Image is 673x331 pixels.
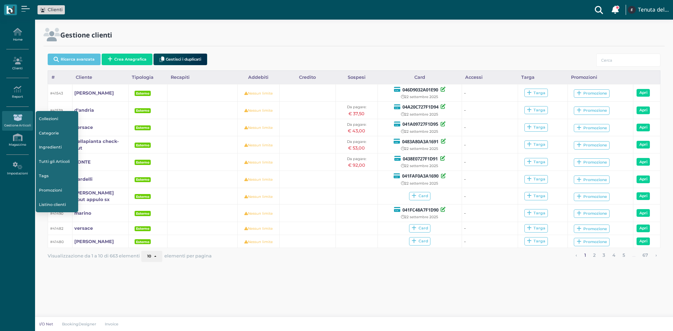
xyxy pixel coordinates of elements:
a: alla pagina 4 [610,251,618,260]
small: #41490 [50,211,63,216]
div: Promozioni [567,71,633,84]
small: 22 settembre 2025 [401,181,438,186]
small: #41539 [50,108,63,113]
small: Da pagare: [347,139,366,144]
a: Impostazioni [2,159,33,178]
b: Esterno [136,109,149,112]
small: Nessun limite [244,211,273,216]
div: € 53,00 [338,145,376,151]
b: nardelli [74,177,93,182]
small: Da pagare: [347,157,366,161]
b: Esterno [136,126,149,130]
a: [PERSON_NAME] [74,90,114,96]
b: Esterno [136,240,149,244]
div: Promozione [577,194,607,199]
div: € 92,00 [338,162,376,168]
div: Targa [527,90,545,96]
b: d'andria [74,108,94,113]
td: - [462,235,518,248]
div: Cliente [72,71,128,84]
td: - [462,222,518,235]
b: Esterno [136,160,149,164]
a: alla pagina 5 [620,251,627,260]
td: - [462,102,518,119]
div: € 37,50 [338,110,376,117]
a: [PERSON_NAME] cout appulo sx [74,189,126,203]
div: elementi per pagina [141,251,212,262]
b: 0483A80A3A1691 [402,138,439,145]
a: ... Tenuta del Barco [627,1,669,18]
a: Gestione Articoli [2,111,33,130]
a: Ingredienti [36,141,79,154]
a: Tags [36,170,79,183]
b: 0438E0727F1D91 [403,156,438,162]
small: Nessun limite [244,125,273,130]
small: 22 settembre 2025 [401,95,438,99]
span: Visualizzazione da 1 a 10 di 663 elementi [48,251,140,261]
b: Esterno [136,227,149,230]
small: 22 settembre 2025 [401,215,438,219]
a: Report [2,83,33,102]
div: Targa [527,177,545,182]
div: Targa [527,125,545,130]
small: Nessun limite [244,108,273,113]
a: alla pagina 67 [640,251,651,260]
div: Promozione [577,160,607,165]
b: 046D9032A01E90 [402,87,438,93]
small: 22 settembre 2025 [401,146,438,151]
a: bellapianta check-out [74,138,126,151]
div: Addebiti [237,71,279,84]
a: Apri [637,141,650,149]
div: Targa [527,108,545,113]
small: Da pagare: [347,122,366,127]
a: pagina successiva [653,251,659,260]
b: [PERSON_NAME] [74,239,114,244]
a: Apri [637,124,650,131]
small: Nessun limite [244,91,273,96]
td: - [462,84,518,102]
h2: Gestione clienti [60,31,112,39]
a: Categorie [36,126,79,140]
span: Card [409,192,430,200]
small: Nessun limite [244,240,273,244]
b: Esterno [136,143,149,147]
small: 22 settembre 2025 [401,112,438,117]
div: Recapiti [167,71,237,84]
a: versace [74,225,93,232]
div: Tipologia [128,71,167,84]
td: - [462,171,518,188]
div: Targa [527,211,545,216]
span: Card [409,237,430,246]
td: - [462,136,518,153]
div: Targa [527,142,545,147]
h4: Tenuta del Barco [638,7,669,13]
button: Crea Anagrafica [102,54,152,65]
div: Promozione [577,226,607,232]
a: Apri [637,192,650,200]
small: #41543 [50,91,63,96]
small: Nessun limite [244,160,273,165]
div: Promozione [577,143,607,148]
small: Nessun limite [244,226,273,231]
small: Nessun limite [244,177,273,182]
div: Promozione [577,211,607,216]
a: versace [74,124,93,131]
div: Sospesi [335,71,378,84]
div: Targa [527,226,545,231]
a: Apri [637,175,650,183]
td: - [462,205,518,222]
small: 22 settembre 2025 [401,129,438,134]
b: 041A09727F1D95 [402,121,438,127]
button: Ricerca avanzata [48,54,101,65]
b: 041FC48A7F1D90 [402,207,439,213]
a: Clienti [40,6,63,13]
a: alla pagina 1 [582,251,588,260]
td: - [462,188,518,204]
a: alla pagina 2 [591,251,598,260]
div: Targa [518,71,567,84]
b: [PERSON_NAME] cout appulo sx [74,190,114,202]
div: Promozione [577,108,607,113]
span: Card [409,224,430,233]
a: alla pagina 3 [600,251,607,260]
